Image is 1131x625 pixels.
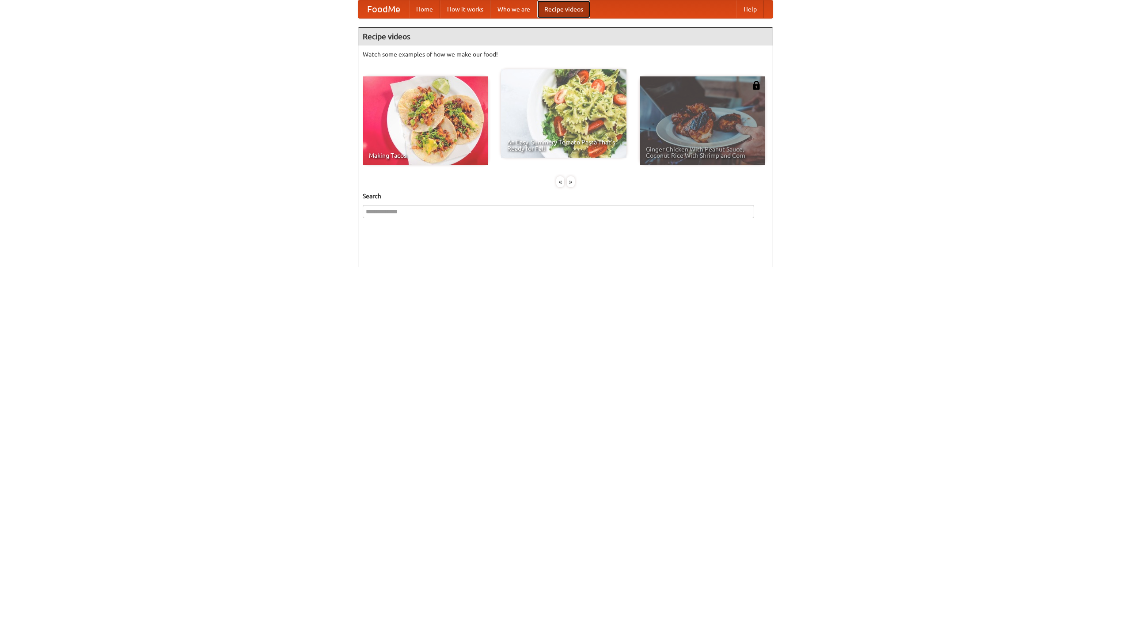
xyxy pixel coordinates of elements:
h5: Search [363,192,768,201]
h4: Recipe videos [358,28,773,45]
a: Who we are [490,0,537,18]
p: Watch some examples of how we make our food! [363,50,768,59]
div: » [567,176,575,187]
span: An Easy, Summery Tomato Pasta That's Ready for Fall [507,139,620,152]
img: 483408.png [752,81,761,90]
a: Recipe videos [537,0,590,18]
a: FoodMe [358,0,409,18]
a: Home [409,0,440,18]
a: An Easy, Summery Tomato Pasta That's Ready for Fall [501,69,626,158]
a: Making Tacos [363,76,488,165]
span: Making Tacos [369,152,482,159]
div: « [556,176,564,187]
a: How it works [440,0,490,18]
a: Help [736,0,764,18]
